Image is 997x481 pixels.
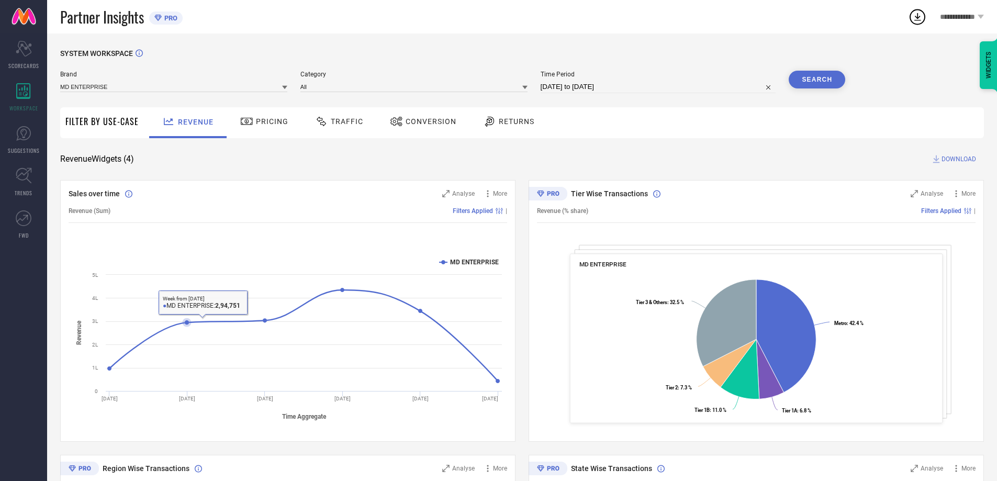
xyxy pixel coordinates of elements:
span: Conversion [406,117,456,126]
text: 0 [95,388,98,394]
tspan: Tier 1A [782,408,798,413]
span: Revenue Widgets ( 4 ) [60,154,134,164]
text: [DATE] [412,396,429,401]
text: 5L [92,272,98,278]
span: Region Wise Transactions [103,464,189,473]
text: [DATE] [102,396,118,401]
span: Analyse [452,190,475,197]
span: Filters Applied [453,207,493,215]
span: WORKSPACE [9,104,38,112]
svg: Zoom [911,190,918,197]
tspan: Tier 1B [694,407,710,413]
text: [DATE] [334,396,351,401]
text: 4L [92,295,98,301]
text: : 11.0 % [694,407,726,413]
span: MD ENTERPRISE [579,261,626,268]
span: Partner Insights [60,6,144,28]
input: Select time period [541,81,776,93]
svg: Zoom [911,465,918,472]
div: Premium [529,187,567,203]
text: : 6.8 % [782,408,811,413]
tspan: Time Aggregate [282,413,327,420]
span: | [974,207,976,215]
text: [DATE] [482,396,498,401]
span: More [493,190,507,197]
text: [DATE] [179,396,195,401]
svg: Zoom [442,465,450,472]
span: FWD [19,231,29,239]
tspan: Tier 2 [666,385,678,390]
span: Filters Applied [921,207,961,215]
text: : 32.5 % [636,299,685,305]
span: SUGGESTIONS [8,147,40,154]
span: Analyse [452,465,475,472]
span: Revenue (% share) [537,207,588,215]
span: TRENDS [15,189,32,197]
span: More [961,190,976,197]
span: Tier Wise Transactions [571,189,648,198]
text: 1L [92,365,98,371]
span: SYSTEM WORKSPACE [60,49,133,58]
tspan: Revenue [75,320,83,345]
text: [DATE] [257,396,273,401]
span: More [493,465,507,472]
span: Traffic [331,117,363,126]
text: MD ENTERPRISE [450,259,499,266]
span: Filter By Use-Case [65,115,139,128]
text: 2L [92,342,98,348]
div: Premium [60,462,99,477]
span: Returns [499,117,534,126]
span: Time Period [541,71,776,78]
span: Revenue [178,118,214,126]
span: Revenue (Sum) [69,207,110,215]
span: More [961,465,976,472]
button: Search [789,71,845,88]
text: : 42.4 % [834,320,864,326]
text: : 7.3 % [666,385,692,390]
span: PRO [162,14,177,22]
div: Premium [529,462,567,477]
span: | [506,207,507,215]
span: Brand [60,71,287,78]
span: State Wise Transactions [571,464,652,473]
tspan: Metro [834,320,847,326]
span: Sales over time [69,189,120,198]
text: 3L [92,318,98,324]
span: DOWNLOAD [942,154,976,164]
div: Open download list [908,7,927,26]
span: SCORECARDS [8,62,39,70]
span: Category [300,71,528,78]
tspan: Tier 3 & Others [636,299,668,305]
span: Pricing [256,117,288,126]
svg: Zoom [442,190,450,197]
span: Analyse [921,465,943,472]
span: Analyse [921,190,943,197]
